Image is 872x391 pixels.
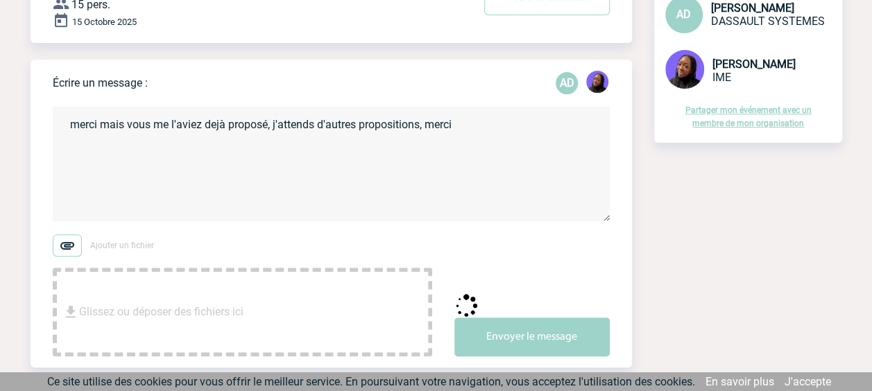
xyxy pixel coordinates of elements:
[454,318,610,356] button: Envoyer le message
[685,105,812,128] a: Partager mon événement avec un membre de mon organisation
[706,375,774,388] a: En savoir plus
[47,375,695,388] span: Ce site utilise des cookies pour vous offrir le meilleur service. En poursuivant votre navigation...
[586,71,608,96] div: Tabaski THIAM
[556,72,578,94] p: AD
[665,50,704,89] img: 131349-0.png
[53,76,148,89] p: Écrire un message :
[556,72,578,94] div: Anne-Catherine DELECROIX
[711,15,825,28] span: DASSAULT SYSTEMES
[711,1,794,15] span: [PERSON_NAME]
[785,375,831,388] a: J'accepte
[712,71,731,84] span: IME
[676,8,691,21] span: AD
[62,304,79,320] img: file_download.svg
[586,71,608,93] img: 131349-0.png
[712,58,796,71] span: [PERSON_NAME]
[79,277,243,347] span: Glissez ou déposer des fichiers ici
[90,241,154,250] span: Ajouter un fichier
[72,17,137,27] span: 15 Octobre 2025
